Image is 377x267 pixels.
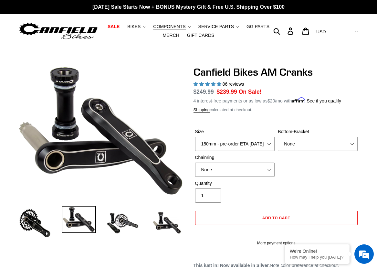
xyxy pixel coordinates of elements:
img: Load image into Gallery viewer, Canfield Bikes AM Cranks [106,206,140,240]
a: Shipping [194,107,210,113]
label: Bottom-Bracket [278,128,358,135]
span: $20 [267,98,275,103]
label: Size [195,128,275,135]
span: Affirm [292,97,306,103]
span: BIKES [127,24,141,29]
span: Add to cart [262,215,290,220]
img: Canfield Bikes [18,21,99,41]
button: BIKES [124,22,149,31]
span: SERVICE PARTS [198,24,234,29]
span: GIFT CARDS [187,33,215,38]
span: COMPONENTS [153,24,185,29]
span: 86 reviews [222,81,244,87]
h1: Canfield Bikes AM Cranks [194,66,360,78]
span: GG PARTS [246,24,269,29]
label: Chainring [195,154,275,161]
button: Add to cart [195,211,358,225]
label: Quantity [195,180,275,187]
span: SALE [108,24,120,29]
span: MERCH [163,33,179,38]
span: 4.97 stars [194,81,223,87]
a: More payment options [195,240,358,246]
a: MERCH [160,31,183,40]
button: COMPONENTS [150,22,194,31]
a: GG PARTS [243,22,273,31]
p: How may I help you today? [290,255,345,260]
span: $239.99 [217,89,237,95]
div: calculated at checkout. [194,107,360,113]
a: GIFT CARDS [184,31,218,40]
button: SERVICE PARTS [195,22,242,31]
img: Load image into Gallery viewer, Canfield Bikes AM Cranks [18,206,52,240]
p: 4 interest-free payments or as low as /mo with . [194,96,341,104]
s: $249.99 [194,89,214,95]
span: On Sale! [239,88,262,96]
a: See if you qualify - Learn more about Affirm Financing (opens in modal) [307,98,341,103]
img: Load image into Gallery viewer, Canfield Cranks [62,206,96,233]
img: Load image into Gallery viewer, CANFIELD-AM_DH-CRANKS [150,206,184,240]
div: We're Online! [290,249,345,254]
a: SALE [104,22,123,31]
